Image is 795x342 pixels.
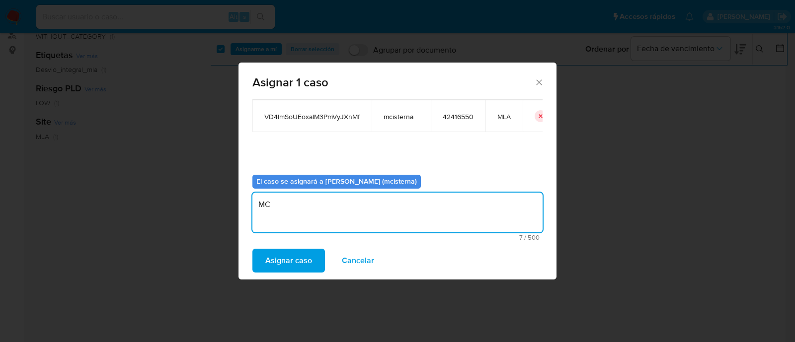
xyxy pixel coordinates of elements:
[264,112,360,121] span: VD4ImSoUEoxalM3PmVyJXnMf
[497,112,511,121] span: MLA
[252,193,543,232] textarea: MCISTER
[535,110,547,122] button: icon-button
[534,77,543,86] button: Cerrar ventana
[256,176,417,186] b: El caso se asignará a [PERSON_NAME] (mcisterna)
[384,112,419,121] span: mcisterna
[238,63,556,279] div: assign-modal
[265,250,312,272] span: Asignar caso
[342,250,374,272] span: Cancelar
[252,76,534,88] span: Asignar 1 caso
[252,249,325,273] button: Asignar caso
[443,112,474,121] span: 42416550
[329,249,387,273] button: Cancelar
[255,234,540,241] span: Máximo 500 caracteres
